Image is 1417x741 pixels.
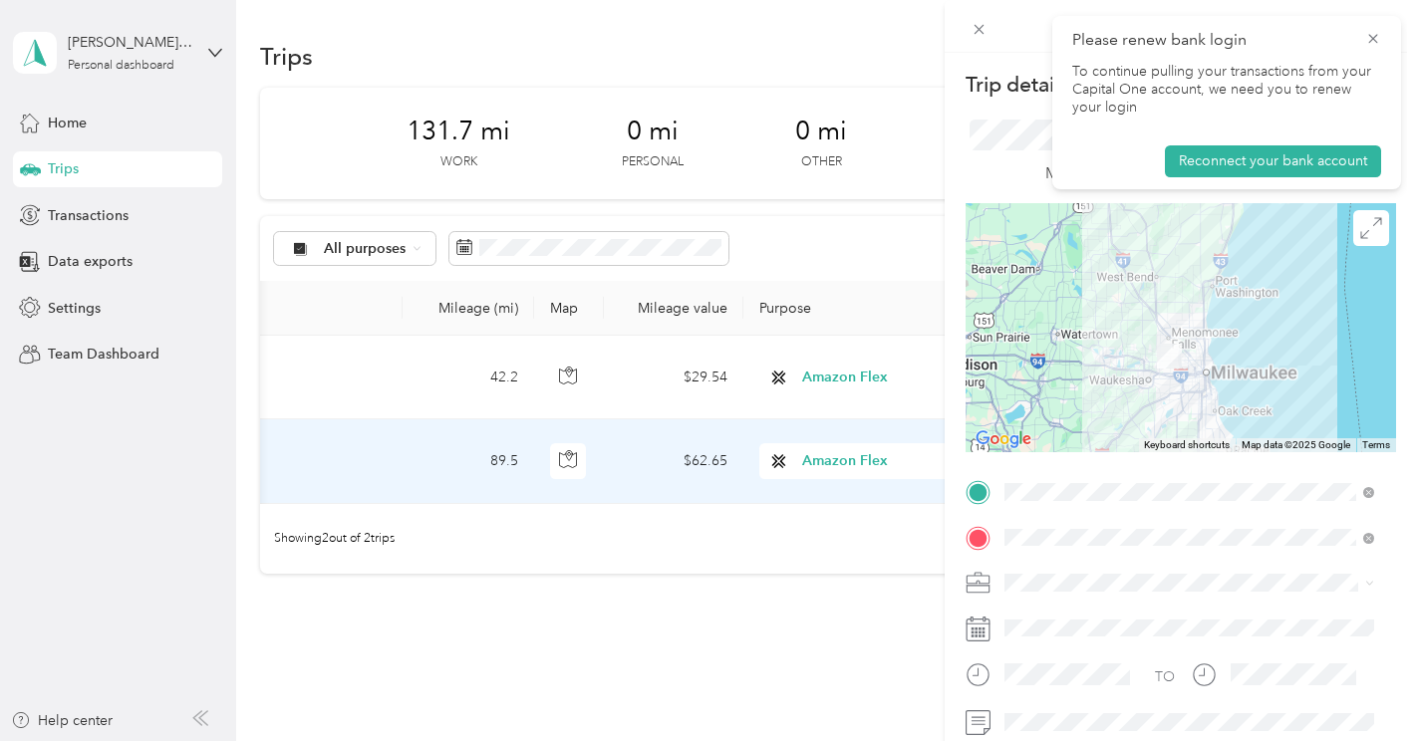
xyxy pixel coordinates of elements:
[1072,28,1351,53] p: Please renew bank login
[1072,63,1381,118] p: To continue pulling your transactions from your Capital One account, we need you to renew your login
[971,426,1036,452] img: Google
[1144,438,1230,452] button: Keyboard shortcuts
[966,71,1068,99] p: Trip details
[1045,161,1083,186] p: Miles
[1165,145,1381,177] button: Reconnect your bank account
[1155,666,1175,687] div: TO
[1242,439,1350,450] span: Map data ©2025 Google
[971,426,1036,452] a: Open this area in Google Maps (opens a new window)
[1362,439,1390,450] a: Terms
[1305,629,1417,741] iframe: Everlance-gr Chat Button Frame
